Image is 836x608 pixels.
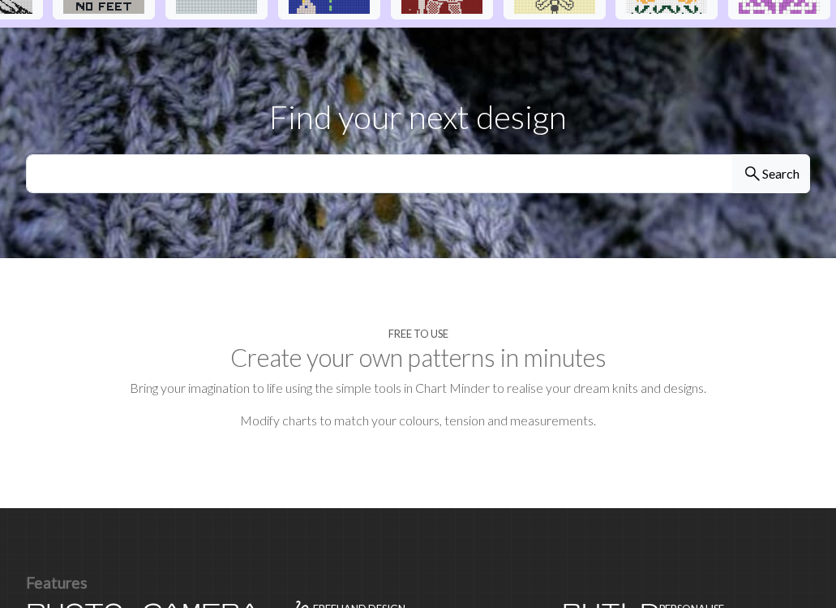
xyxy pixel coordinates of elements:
[26,378,810,398] p: Bring your imagination to life using the simple tools in Chart Minder to realise your dream knits...
[743,162,762,185] span: search
[732,154,810,193] button: Search
[26,343,810,373] h2: Create your own patterns in minutes
[26,411,810,430] p: Modify charts to match your colours, tension and measurements.
[388,328,448,340] h4: Free to use
[26,573,810,592] h3: Features
[26,93,810,141] p: Find your next design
